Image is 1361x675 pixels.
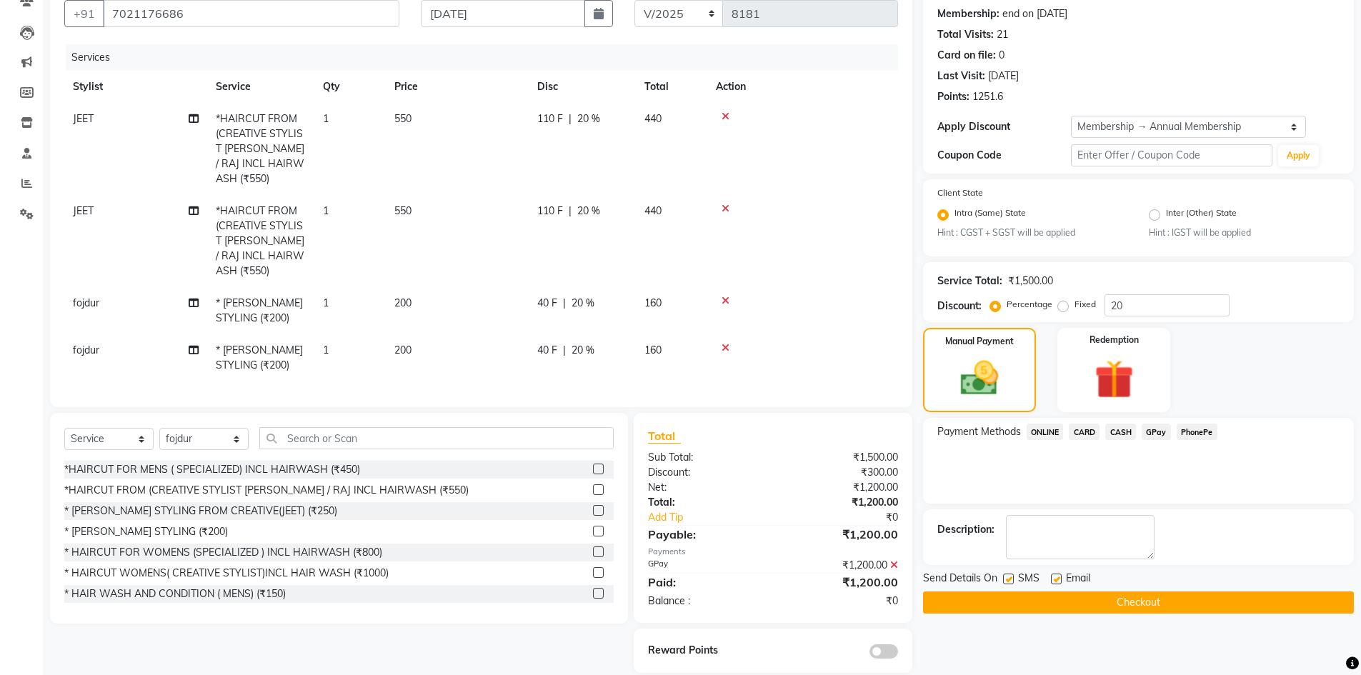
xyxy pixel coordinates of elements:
[773,594,909,609] div: ₹0
[394,344,412,356] span: 200
[563,296,566,311] span: |
[773,450,909,465] div: ₹1,500.00
[1142,424,1171,440] span: GPay
[937,226,1128,239] small: Hint : CGST + SGST will be applied
[66,44,909,71] div: Services
[563,343,566,358] span: |
[773,465,909,480] div: ₹300.00
[569,111,572,126] span: |
[64,545,382,560] div: * HAIRCUT FOR WOMENS (SPECIALIZED ) INCL HAIRWASH (₹800)
[64,586,286,601] div: * HAIR WASH AND CONDITION ( MENS) (₹150)
[637,574,773,591] div: Paid:
[1177,424,1217,440] span: PhonePe
[937,48,996,63] div: Card on file:
[64,462,360,477] div: *HAIRCUT FOR MENS ( SPECIALIZED) INCL HAIRWASH (₹450)
[64,524,228,539] div: * [PERSON_NAME] STYLING (₹200)
[637,594,773,609] div: Balance :
[937,274,1002,289] div: Service Total:
[636,71,707,103] th: Total
[64,504,337,519] div: * [PERSON_NAME] STYLING FROM CREATIVE(JEET) (₹250)
[972,89,1003,104] div: 1251.6
[1069,424,1100,440] span: CARD
[796,510,909,525] div: ₹0
[1166,206,1237,224] label: Inter (Other) State
[216,112,304,185] span: *HAIRCUT FROM (CREATIVE STYLIST [PERSON_NAME] / RAJ INCL HAIRWASH (₹550)
[394,204,412,217] span: 550
[572,343,594,358] span: 20 %
[937,6,999,21] div: Membership:
[1082,355,1146,404] img: _gift.svg
[637,526,773,543] div: Payable:
[64,71,207,103] th: Stylist
[577,204,600,219] span: 20 %
[386,71,529,103] th: Price
[1002,6,1067,21] div: end on [DATE]
[648,546,897,558] div: Payments
[637,510,795,525] a: Add Tip
[394,296,412,309] span: 200
[569,204,572,219] span: |
[773,495,909,510] div: ₹1,200.00
[1007,298,1052,311] label: Percentage
[937,119,1072,134] div: Apply Discount
[937,424,1021,439] span: Payment Methods
[1075,298,1096,311] label: Fixed
[637,465,773,480] div: Discount:
[216,344,303,371] span: * [PERSON_NAME] STYLING (₹200)
[259,427,614,449] input: Search or Scan
[216,296,303,324] span: * [PERSON_NAME] STYLING (₹200)
[537,204,563,219] span: 110 F
[537,343,557,358] span: 40 F
[937,186,983,199] label: Client State
[988,69,1019,84] div: [DATE]
[1278,145,1319,166] button: Apply
[923,591,1354,614] button: Checkout
[999,48,1004,63] div: 0
[323,344,329,356] span: 1
[644,112,662,125] span: 440
[637,643,773,659] div: Reward Points
[637,495,773,510] div: Total:
[644,344,662,356] span: 160
[644,204,662,217] span: 440
[773,574,909,591] div: ₹1,200.00
[1149,226,1340,239] small: Hint : IGST will be applied
[773,558,909,573] div: ₹1,200.00
[937,27,994,42] div: Total Visits:
[773,526,909,543] div: ₹1,200.00
[637,450,773,465] div: Sub Total:
[577,111,600,126] span: 20 %
[314,71,386,103] th: Qty
[64,483,469,498] div: *HAIRCUT FROM (CREATIVE STYLIST [PERSON_NAME] / RAJ INCL HAIRWASH (₹550)
[1066,571,1090,589] span: Email
[207,71,314,103] th: Service
[707,71,898,103] th: Action
[637,480,773,495] div: Net:
[1027,424,1064,440] span: ONLINE
[937,148,1072,163] div: Coupon Code
[1018,571,1040,589] span: SMS
[923,571,997,589] span: Send Details On
[73,112,94,125] span: JEET
[648,429,681,444] span: Total
[323,296,329,309] span: 1
[954,206,1026,224] label: Intra (Same) State
[572,296,594,311] span: 20 %
[537,296,557,311] span: 40 F
[394,112,412,125] span: 550
[949,356,1010,400] img: _cash.svg
[73,204,94,217] span: JEET
[945,335,1014,348] label: Manual Payment
[216,204,304,277] span: *HAIRCUT FROM (CREATIVE STYLIST [PERSON_NAME] / RAJ INCL HAIRWASH (₹550)
[323,112,329,125] span: 1
[644,296,662,309] span: 160
[637,558,773,573] div: GPay
[73,296,99,309] span: fojdur
[937,299,982,314] div: Discount:
[1071,144,1272,166] input: Enter Offer / Coupon Code
[1008,274,1053,289] div: ₹1,500.00
[937,89,969,104] div: Points:
[537,111,563,126] span: 110 F
[997,27,1008,42] div: 21
[937,69,985,84] div: Last Visit:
